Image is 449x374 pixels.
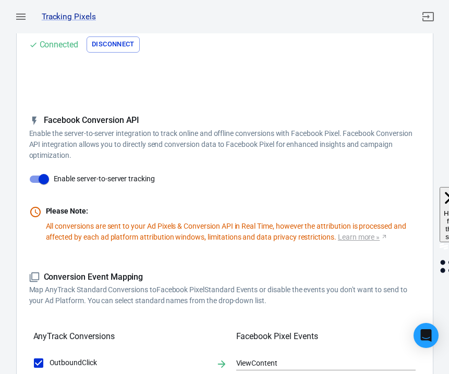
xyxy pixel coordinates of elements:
span: Enable server-to-server tracking [54,173,155,184]
a: Sign out [416,4,441,29]
a: Learn more » [338,232,388,243]
p: All conversions are sent to your Ad Pixels & Conversion API in Real Time, however the attribution... [46,221,420,243]
p: Map AnyTrack Standard Conversions to Facebook Pixel Standard Events or disable the events you don... [29,284,420,306]
h5: Conversion Event Mapping [29,272,420,283]
span: OutboundClick [50,357,208,368]
input: Event Name [236,356,401,369]
h5: AnyTrack Conversions [33,331,115,342]
div: Open Intercom Messenger [414,323,439,348]
h5: Facebook Pixel Events [236,331,416,342]
p: Please Note: [46,206,420,221]
a: Tracking Pixels [42,11,96,22]
div: Connected [40,38,79,51]
p: Enable the server-to-server integration to track online and offline conversions with Facebook Pix... [29,128,420,161]
button: Disconnect [87,36,140,53]
h5: Facebook Conversion API [29,115,420,126]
